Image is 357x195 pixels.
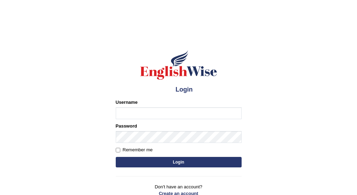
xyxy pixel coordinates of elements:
label: Remember me [116,146,153,153]
img: Logo of English Wise sign in for intelligent practice with AI [139,49,219,81]
input: Remember me [116,148,120,152]
label: Username [116,99,138,106]
label: Password [116,123,137,129]
h4: Login [116,84,242,95]
button: Login [116,157,242,167]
